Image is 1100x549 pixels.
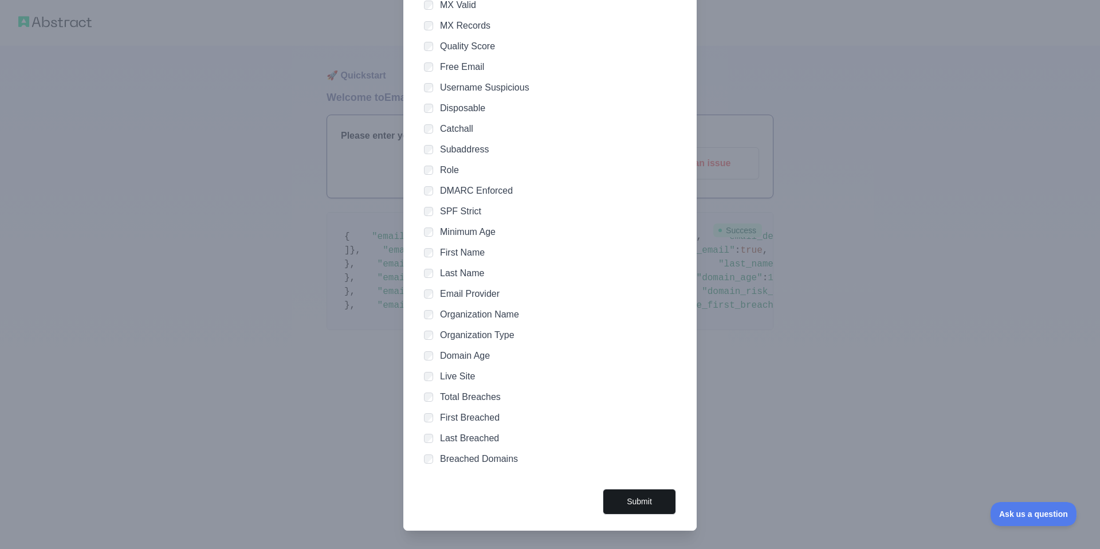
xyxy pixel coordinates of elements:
[440,392,501,402] label: Total Breaches
[440,124,473,134] label: Catchall
[440,433,499,443] label: Last Breached
[440,41,495,51] label: Quality Score
[440,165,459,175] label: Role
[440,413,500,422] label: First Breached
[440,144,489,154] label: Subaddress
[440,330,514,340] label: Organization Type
[440,186,513,195] label: DMARC Enforced
[440,227,496,237] label: Minimum Age
[440,248,485,257] label: First Name
[440,454,518,464] label: Breached Domains
[440,206,481,216] label: SPF Strict
[440,371,475,381] label: Live Site
[440,21,490,30] label: MX Records
[440,351,490,360] label: Domain Age
[440,268,484,278] label: Last Name
[440,103,485,113] label: Disposable
[440,83,529,92] label: Username Suspicious
[440,309,519,319] label: Organization Name
[440,62,484,72] label: Free Email
[603,489,676,515] button: Submit
[440,289,500,299] label: Email Provider
[991,502,1077,526] iframe: Toggle Customer Support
